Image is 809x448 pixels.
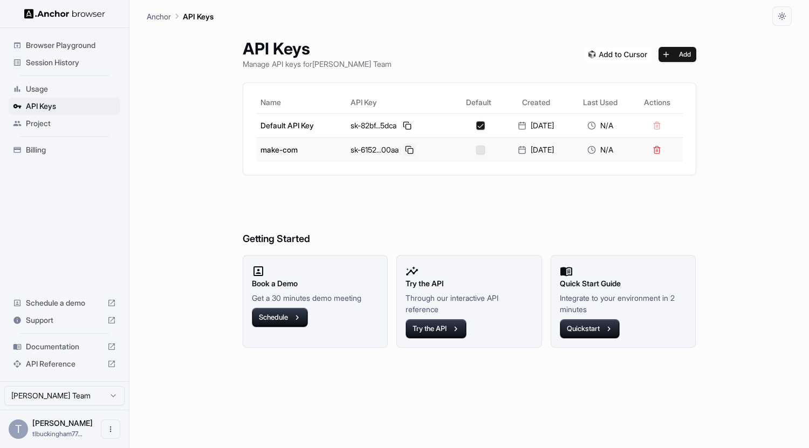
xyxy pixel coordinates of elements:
[256,92,347,113] th: Name
[406,292,533,315] p: Through our interactive API reference
[26,341,103,352] span: Documentation
[9,294,120,312] div: Schedule a demo
[252,308,308,327] button: Schedule
[351,119,450,132] div: sk-82bf...5dca
[503,92,568,113] th: Created
[9,355,120,373] div: API Reference
[9,338,120,355] div: Documentation
[32,430,83,438] span: tlbuckingham77@gmail.com
[560,292,687,315] p: Integrate to your environment in 2 minutes
[147,11,171,22] p: Anchor
[26,101,116,112] span: API Keys
[26,298,103,308] span: Schedule a demo
[403,143,416,156] button: Copy API key
[568,92,632,113] th: Last Used
[252,292,379,304] p: Get a 30 minutes demo meeting
[9,312,120,329] div: Support
[24,9,105,19] img: Anchor Logo
[243,58,392,70] p: Manage API keys for [PERSON_NAME] Team
[26,57,116,68] span: Session History
[584,47,652,62] img: Add anchorbrowser MCP server to Cursor
[9,98,120,115] div: API Keys
[351,143,450,156] div: sk-6152...00aa
[256,113,347,137] td: Default API Key
[560,319,620,339] button: Quickstart
[26,315,103,326] span: Support
[508,120,564,131] div: [DATE]
[9,37,120,54] div: Browser Playground
[243,188,696,247] h6: Getting Started
[659,47,696,62] button: Add
[101,419,120,439] button: Open menu
[9,54,120,71] div: Session History
[406,278,533,290] h2: Try the API
[401,119,414,132] button: Copy API key
[26,84,116,94] span: Usage
[573,120,627,131] div: N/A
[26,118,116,129] span: Project
[573,144,627,155] div: N/A
[9,80,120,98] div: Usage
[147,10,214,22] nav: breadcrumb
[183,11,214,22] p: API Keys
[346,92,454,113] th: API Key
[243,39,392,58] h1: API Keys
[632,92,683,113] th: Actions
[32,418,93,428] span: Tim Buckingham
[256,137,347,162] td: make-com
[9,419,28,439] div: T
[406,319,467,339] button: Try the API
[560,278,687,290] h2: Quick Start Guide
[26,144,116,155] span: Billing
[26,359,103,369] span: API Reference
[508,144,564,155] div: [DATE]
[9,141,120,158] div: Billing
[454,92,504,113] th: Default
[9,115,120,132] div: Project
[26,40,116,51] span: Browser Playground
[252,278,379,290] h2: Book a Demo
